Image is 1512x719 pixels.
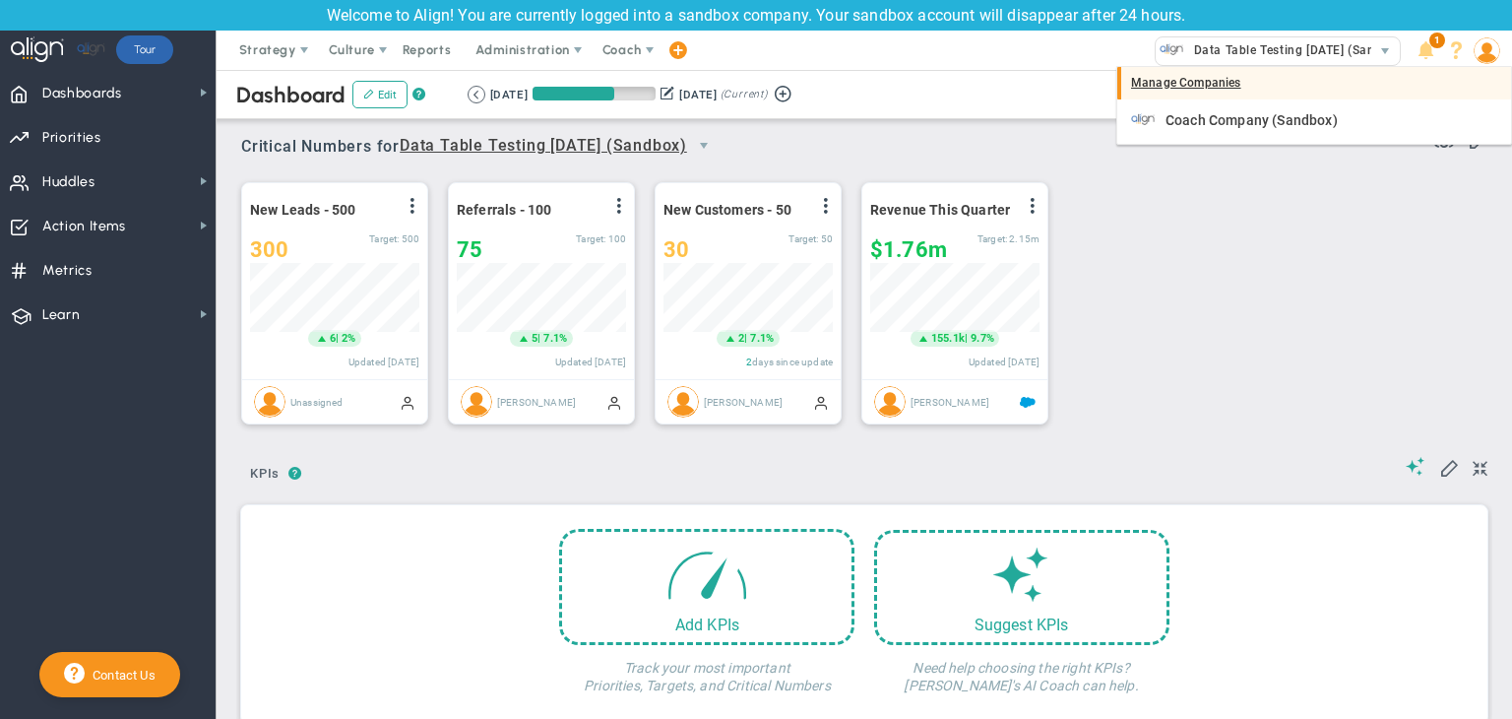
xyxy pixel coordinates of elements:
div: Manage Companies [1117,67,1511,100]
span: 2 [746,357,752,367]
span: Updated [DATE] [348,357,419,367]
span: Referrals - 100 [457,202,551,218]
span: New Leads - 500 [250,202,355,218]
div: Suggest KPIs [877,616,1166,634]
span: Action Items [42,206,126,247]
img: Unassigned [254,386,285,418]
span: Edit My KPIs [1439,457,1459,477]
span: Suggestions (AI Feature) [1406,457,1425,476]
div: [DATE] [490,86,528,103]
span: | [336,332,339,345]
span: Strategy [239,42,296,57]
span: 2,154,350 [1009,233,1039,244]
button: Go to previous period [468,86,485,103]
span: Administration [475,42,569,57]
span: select [687,129,721,163]
img: 33594.Company.photo [1131,107,1156,132]
span: Updated [DATE] [555,357,626,367]
span: KPIs [241,458,288,490]
span: Coach [602,42,642,57]
img: Tom Johnson [874,386,906,418]
span: 9.7% [971,332,994,345]
div: Add KPIs [562,616,851,634]
span: Manually Updated [400,394,415,410]
div: [DATE] [679,86,717,103]
span: [PERSON_NAME] [704,396,783,407]
span: 1 [1429,33,1445,48]
span: 2 [738,331,744,347]
span: Metrics [42,250,93,292]
span: days since update [752,357,833,367]
img: Katie Williams [461,386,492,418]
span: 6 [330,331,336,347]
h4: Need help choosing the right KPIs? [PERSON_NAME]'s AI Coach can help. [874,645,1169,694]
span: Contact Us [85,668,156,683]
span: Target: [576,233,605,244]
span: | [537,332,540,345]
span: 7.1% [750,332,774,345]
span: $1,758,367 [870,237,947,262]
button: KPIs [241,458,288,492]
span: (Current) [721,86,768,103]
img: 33593.Company.photo [1160,37,1184,62]
span: 100 [608,233,626,244]
span: Data Table Testing [DATE] (Sandbox) [1184,37,1409,63]
span: Target: [788,233,818,244]
span: Manually Updated [813,394,829,410]
span: Revenue This Quarter [870,202,1010,218]
span: 500 [402,233,419,244]
li: Announcements [1411,31,1441,70]
span: 155.1k [931,331,965,347]
span: Priorities [42,117,101,159]
button: Edit [352,81,408,108]
span: Huddles [42,162,95,203]
img: Miguel Cabrera [667,386,699,418]
span: 2% [342,332,355,345]
span: 5 [532,331,537,347]
span: 7.1% [543,332,567,345]
div: Period Progress: 66% Day 60 of 90 with 30 remaining. [533,87,656,100]
span: Reports [393,31,462,70]
span: Critical Numbers for [241,129,725,165]
span: 300 [250,237,288,262]
span: Salesforce Enabled<br ></span>Sandbox: Quarterly Revenue [1020,394,1036,410]
img: 209888.Person.photo [1474,37,1500,64]
span: [PERSON_NAME] [497,396,576,407]
span: 50 [821,233,833,244]
span: Culture [329,42,375,57]
span: [PERSON_NAME] [911,396,989,407]
span: Coach Company (Sandbox) [1165,113,1338,127]
span: 30 [663,237,689,262]
span: Dashboards [42,73,122,114]
span: Updated [DATE] [969,357,1039,367]
span: Unassigned [290,396,344,407]
span: | [965,332,968,345]
span: 75 [457,237,482,262]
h4: Track your most important Priorities, Targets, and Critical Numbers [559,645,854,694]
span: select [1371,37,1400,65]
span: | [744,332,747,345]
span: Learn [42,294,80,336]
span: Data Table Testing [DATE] (Sandbox) [400,134,687,159]
li: Help & Frequently Asked Questions (FAQ) [1441,31,1472,70]
span: New Customers - 50 [663,202,791,218]
span: Target: [369,233,399,244]
span: Dashboard [236,82,346,108]
span: Manually Updated [606,394,622,410]
span: Target: [977,233,1007,244]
